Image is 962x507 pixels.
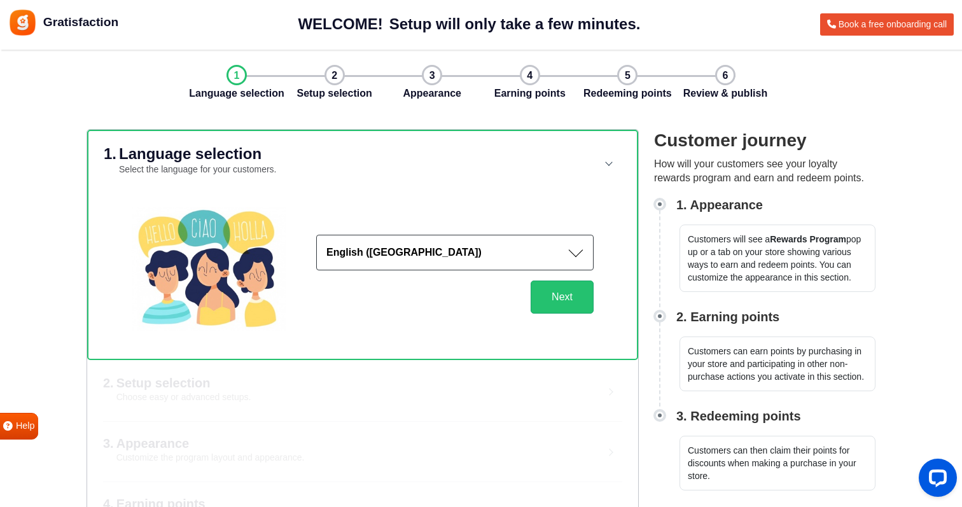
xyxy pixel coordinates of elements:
[680,436,875,490] p: Customers can then claim their points for discounts when making a purchase in your store.
[654,129,875,152] h2: Customer journey
[119,164,276,174] small: Select the language for your customers.
[326,247,482,258] strong: English ([GEOGRAPHIC_DATA])
[680,225,875,292] p: Customers will see a pop up or a tab on your store showing various ways to earn and redeem points...
[16,419,35,433] span: Help
[298,15,382,34] h1: WELCOME!
[389,15,641,34] h1: Setup will only take a few minutes.
[676,307,779,326] h3: 2. Earning points
[770,234,846,244] strong: Rewards Program
[316,235,594,270] button: English ([GEOGRAPHIC_DATA])
[43,13,118,32] span: Gratisfaction
[531,281,594,314] button: Next
[654,157,875,185] p: How will your customers see your loyalty rewards program and earn and redeem points.
[680,337,875,391] p: Customers can earn points by purchasing in your store and participating in other non-purchase act...
[909,454,962,507] iframe: LiveChat chat widget
[676,195,763,214] h3: 1. Appearance
[104,146,116,177] h2: 1.
[676,406,801,426] h3: 3. Redeeming points
[119,146,276,162] h2: Language selection
[8,8,37,37] img: Gratisfaction
[820,13,954,36] a: Book a free onboarding call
